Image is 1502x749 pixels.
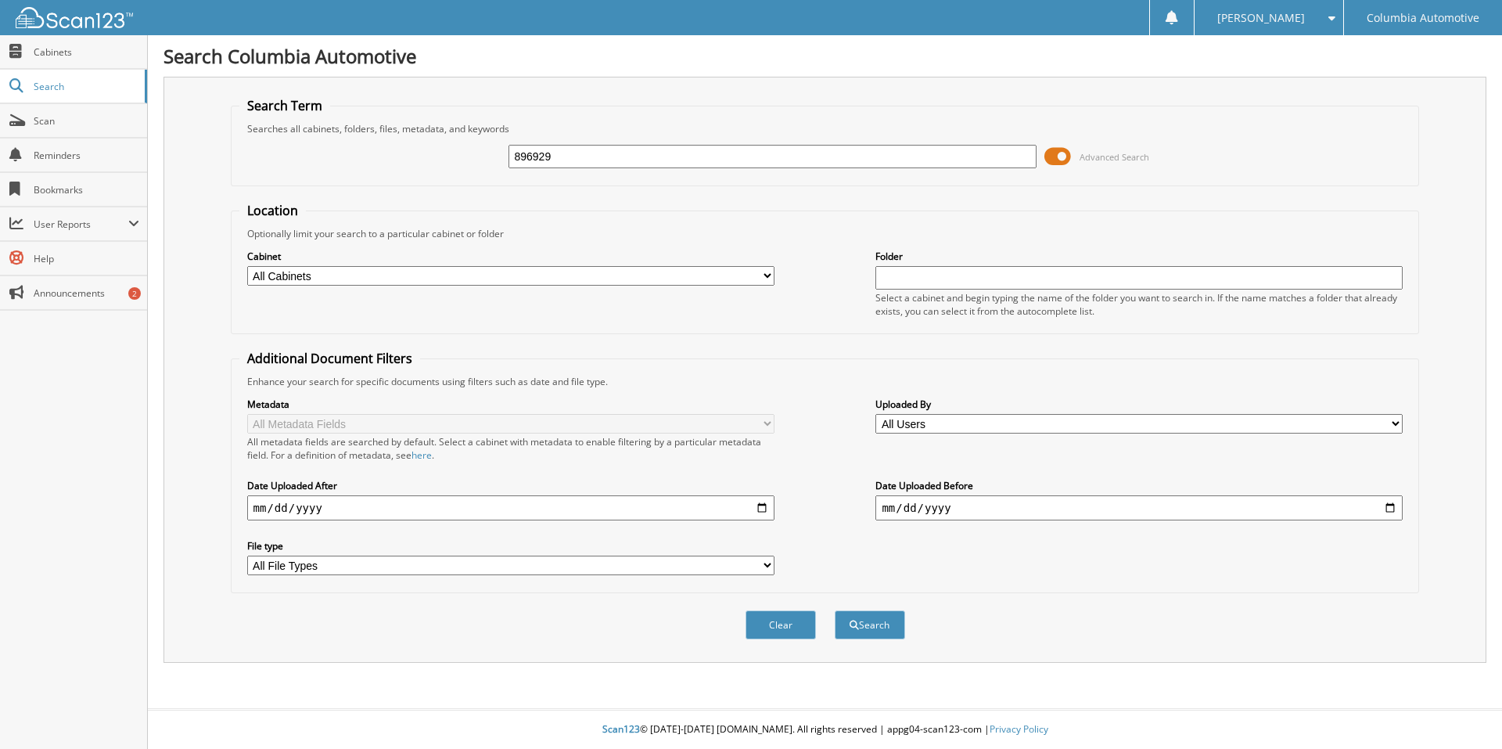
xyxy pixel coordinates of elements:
[34,218,128,231] span: User Reports
[34,286,139,300] span: Announcements
[34,80,137,93] span: Search
[1367,13,1479,23] span: Columbia Automotive
[875,495,1403,520] input: end
[239,122,1411,135] div: Searches all cabinets, folders, files, metadata, and keywords
[1217,13,1305,23] span: [PERSON_NAME]
[148,711,1502,749] div: © [DATE]-[DATE] [DOMAIN_NAME]. All rights reserved | appg04-scan123-com |
[875,479,1403,492] label: Date Uploaded Before
[128,287,141,300] div: 2
[247,398,774,411] label: Metadata
[239,375,1411,388] div: Enhance your search for specific documents using filters such as date and file type.
[875,398,1403,411] label: Uploaded By
[247,435,774,462] div: All metadata fields are searched by default. Select a cabinet with metadata to enable filtering b...
[247,495,774,520] input: start
[247,250,774,263] label: Cabinet
[34,149,139,162] span: Reminders
[16,7,133,28] img: scan123-logo-white.svg
[34,183,139,196] span: Bookmarks
[835,610,905,639] button: Search
[163,43,1486,69] h1: Search Columbia Automotive
[990,722,1048,736] a: Privacy Policy
[239,202,306,219] legend: Location
[34,252,139,265] span: Help
[239,97,330,114] legend: Search Term
[875,250,1403,263] label: Folder
[875,291,1403,318] div: Select a cabinet and begin typing the name of the folder you want to search in. If the name match...
[239,227,1411,240] div: Optionally limit your search to a particular cabinet or folder
[247,479,774,492] label: Date Uploaded After
[746,610,816,639] button: Clear
[34,114,139,128] span: Scan
[411,448,432,462] a: here
[239,350,420,367] legend: Additional Document Filters
[247,539,774,553] label: File type
[34,45,139,59] span: Cabinets
[1080,151,1149,163] span: Advanced Search
[1424,674,1502,749] iframe: Chat Widget
[602,722,640,736] span: Scan123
